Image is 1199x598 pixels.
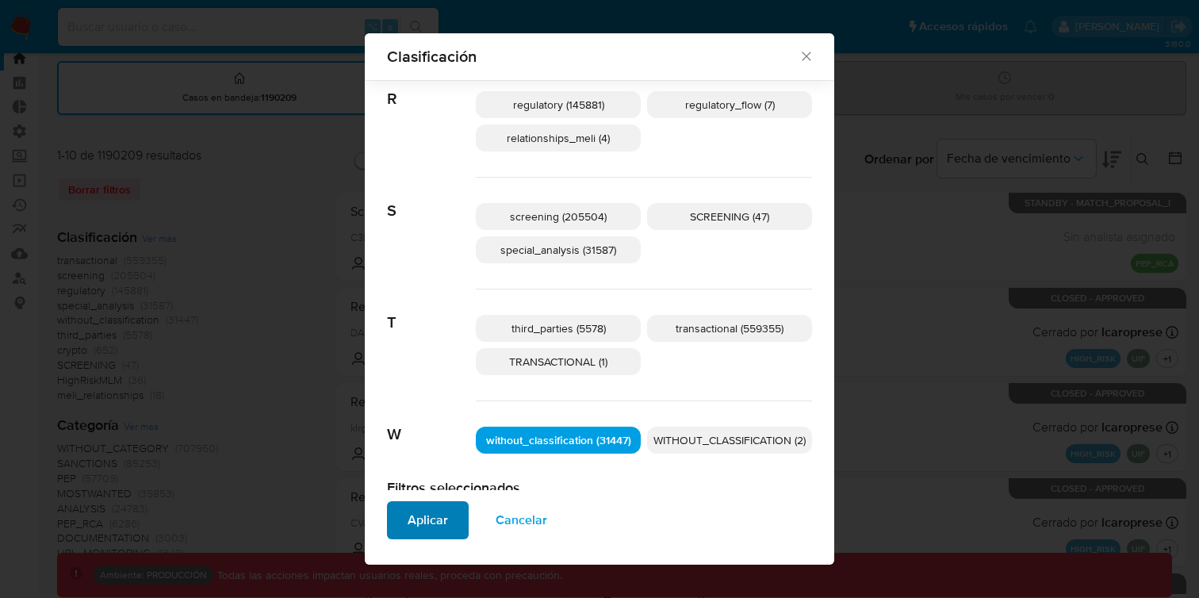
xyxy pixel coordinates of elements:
span: relationships_meli (4) [507,130,610,146]
span: screening (205504) [510,209,607,224]
span: Clasificación [387,48,799,64]
div: screening (205504) [476,203,641,230]
div: WITHOUT_CLASSIFICATION (2) [647,427,812,454]
div: transactional (559355) [647,315,812,342]
span: regulatory (145881) [513,97,604,113]
span: Cancelar [496,503,547,538]
span: transactional (559355) [676,320,783,336]
span: without_classification (31447) [486,432,631,448]
div: SCREENING (47) [647,203,812,230]
span: T [387,289,476,332]
span: third_parties (5578) [511,320,606,336]
span: S [387,178,476,220]
div: relationships_meli (4) [476,125,641,151]
span: WITHOUT_CLASSIFICATION (2) [653,432,806,448]
div: special_analysis (31587) [476,236,641,263]
div: regulatory_flow (7) [647,91,812,118]
div: without_classification (31447) [476,427,641,454]
div: third_parties (5578) [476,315,641,342]
span: special_analysis (31587) [500,242,616,258]
span: TRANSACTIONAL (1) [509,354,607,370]
button: Cancelar [475,501,568,539]
span: W [387,401,476,444]
span: Aplicar [408,503,448,538]
div: TRANSACTIONAL (1) [476,348,641,375]
span: SCREENING (47) [690,209,769,224]
button: Cerrar [799,48,813,63]
button: Aplicar [387,501,469,539]
div: regulatory (145881) [476,91,641,118]
span: regulatory_flow (7) [685,97,775,113]
span: R [387,66,476,109]
h2: Filtros seleccionados [387,479,812,496]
